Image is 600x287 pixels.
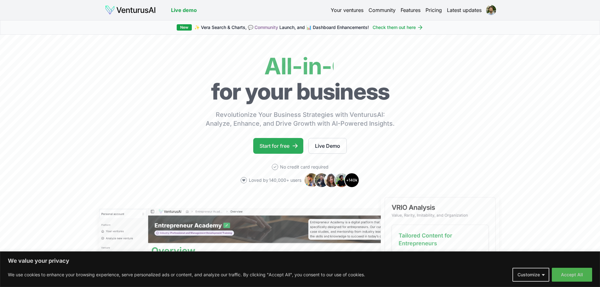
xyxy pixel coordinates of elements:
[331,6,363,14] a: Your ventures
[324,173,339,188] img: Avatar 3
[426,6,442,14] a: Pricing
[447,6,482,14] a: Latest updates
[304,173,319,188] img: Avatar 1
[308,138,347,154] a: Live Demo
[334,173,349,188] img: Avatar 4
[194,24,369,31] span: ✨ Vera Search & Charts, 💬 Launch, and 📊 Dashboard Enhancements!
[314,173,329,188] img: Avatar 2
[254,25,278,30] a: Community
[373,24,423,31] a: Check them out here
[171,6,197,14] a: Live demo
[512,268,549,282] button: Customize
[8,271,365,278] p: We use cookies to enhance your browsing experience, serve personalized ads or content, and analyz...
[486,5,496,15] img: ALV-UjWKJRZb2-pN8O4IuG__jsFjJMNfsVlXBpmLq6Xh-hoI6h_uFbS74qqhXYwuAcTpPoExhgILQggVsluQmc4-H7EJ_m7w3...
[177,24,192,31] div: New
[369,6,396,14] a: Community
[253,138,303,154] a: Start for free
[552,268,592,282] button: Accept All
[401,6,420,14] a: Features
[105,5,156,15] img: logo
[8,257,592,265] p: We value your privacy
